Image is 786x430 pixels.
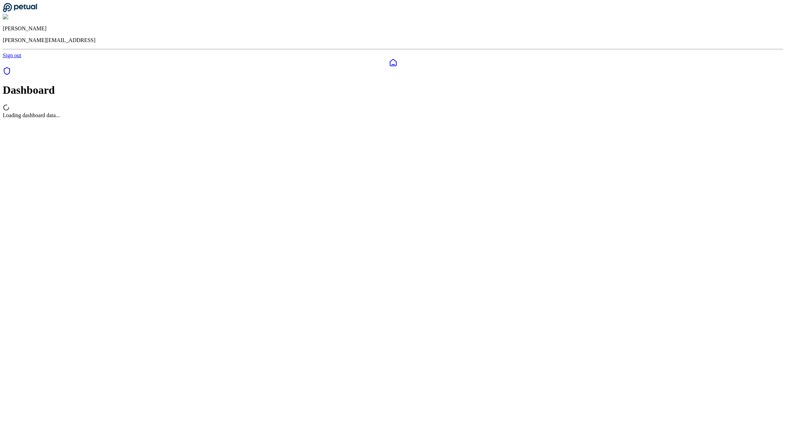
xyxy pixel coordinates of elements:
[3,37,783,43] p: [PERSON_NAME][EMAIL_ADDRESS]
[3,84,783,96] h1: Dashboard
[3,14,50,20] img: Roberto Fernandez
[3,25,783,32] p: [PERSON_NAME]
[3,8,37,13] a: Go to Dashboard
[3,52,21,58] a: Sign out
[3,59,783,67] a: Dashboard
[3,112,783,119] div: Loading dashboard data...
[3,70,11,76] a: SOC 1 Reports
